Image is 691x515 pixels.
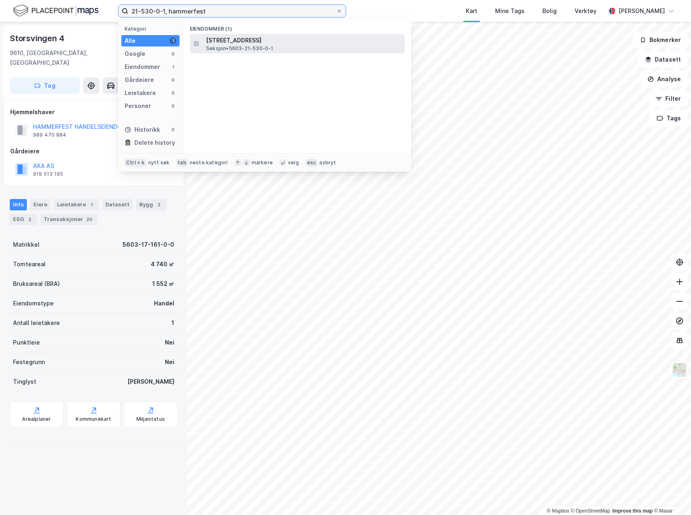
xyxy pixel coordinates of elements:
div: Gårdeiere [125,75,154,85]
div: Kontrollprogram for chat [650,476,691,515]
div: Hjemmelshaver [10,107,177,117]
div: 0 [170,51,176,57]
div: 1 [171,318,174,328]
div: Nei [165,357,174,367]
div: Mine Tags [495,6,524,16]
div: nytt søk [148,159,170,166]
div: Storsvingen 4 [10,32,66,45]
div: 0 [170,90,176,96]
div: ESG [10,214,37,225]
iframe: Chat Widget [650,476,691,515]
span: Seksjon • 5603-21-530-0-1 [206,45,274,52]
div: Gårdeiere [10,146,177,156]
div: Handel [154,298,174,308]
div: 9610, [GEOGRAPHIC_DATA], [GEOGRAPHIC_DATA] [10,48,129,68]
div: 2 [155,201,163,209]
div: Transaksjoner [40,214,97,225]
div: Bygg [136,199,166,210]
a: Mapbox [547,508,569,514]
div: Historikk [125,125,160,135]
div: Eiere [30,199,50,210]
div: Personer [125,101,151,111]
div: Punktleie [13,338,40,347]
div: Matrikkel [13,240,39,250]
div: Google [125,49,145,59]
div: 989 470 884 [33,132,66,138]
img: Z [672,362,687,378]
div: 0 [170,103,176,109]
div: neste kategori [190,159,228,166]
button: Tag [10,77,80,94]
button: Filter [649,91,688,107]
button: Analyse [641,71,688,87]
div: Eiendomstype [13,298,54,308]
div: [PERSON_NAME] [619,6,665,16]
div: Kategori [125,26,180,32]
div: Nei [165,338,174,347]
div: 20 [85,215,94,223]
div: Tomteareal [13,259,46,269]
div: Leietakere [54,199,99,210]
div: Alle [125,36,136,46]
div: Verktøy [575,6,597,16]
div: 1 [88,201,96,209]
a: OpenStreetMap [571,508,610,514]
div: 2 [26,215,34,223]
div: velg [288,159,299,166]
div: esc [305,159,318,167]
div: Eiendommer [125,62,160,72]
div: Bruksareal (BRA) [13,279,60,289]
div: 5603-17-161-0-0 [123,240,174,250]
div: 919 513 195 [33,171,63,177]
button: Datasett [638,51,688,68]
img: logo.f888ab2527a4732fd821a326f86c7f29.svg [13,4,99,18]
div: Kart [466,6,477,16]
div: Datasett [102,199,133,210]
div: tab [176,159,188,167]
div: 1 [170,38,176,44]
div: 4 740 ㎡ [151,259,174,269]
div: Antall leietakere [13,318,60,328]
div: Tinglyst [13,377,36,387]
div: 1 552 ㎡ [152,279,174,289]
div: Leietakere [125,88,156,98]
div: markere [252,159,273,166]
button: Tags [650,110,688,126]
input: Søk på adresse, matrikkel, gårdeiere, leietakere eller personer [128,5,336,17]
div: Kommunekart [76,416,111,422]
div: Festegrunn [13,357,45,367]
div: [PERSON_NAME] [127,377,174,387]
div: Eiendommer (1) [183,19,411,34]
div: avbryt [319,159,336,166]
div: 1 [170,64,176,70]
div: Miljøstatus [136,416,165,422]
div: 0 [170,126,176,133]
div: Arealplaner [22,416,51,422]
a: Improve this map [612,508,653,514]
button: Bokmerker [633,32,688,48]
div: Bolig [542,6,557,16]
div: Delete history [134,138,175,148]
div: Ctrl + k [125,159,147,167]
span: [STREET_ADDRESS] [206,35,401,45]
div: 0 [170,77,176,83]
div: Info [10,199,27,210]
